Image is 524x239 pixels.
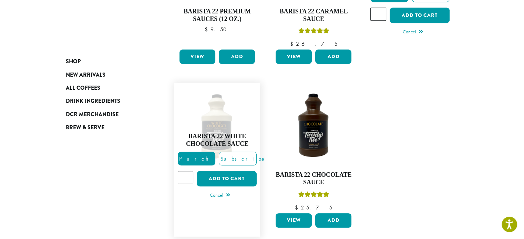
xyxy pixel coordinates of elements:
a: DCR Merchandise [66,108,148,121]
button: Add to cart [197,171,257,186]
button: Add [315,50,351,64]
div: Rated 5.00 out of 5 [298,27,329,37]
span: New Arrivals [66,71,105,79]
a: Rated 5.00 out of 5 [178,87,257,233]
span: $ [295,204,301,211]
a: Cancel [210,191,230,201]
span: $ [205,26,210,33]
img: B22-Chocolate-Sauce_Stock-e1709240938998.png [274,87,353,166]
bdi: 26.75 [290,40,337,47]
a: New Arrivals [66,68,148,81]
a: Barista 22 Chocolate SauceRated 5.00 out of 5 $25.75 [274,87,353,210]
span: Brew & Serve [66,123,104,132]
span: All Coffees [66,84,100,93]
input: Product quantity [178,171,194,184]
span: Subscribe [219,155,266,162]
button: Add to cart [390,8,450,23]
bdi: 25.75 [295,204,332,211]
a: Drink Ingredients [66,95,148,108]
a: All Coffees [66,82,148,95]
span: Drink Ingredients [66,97,120,106]
span: Shop [66,57,81,66]
span: Purchase [178,155,236,162]
span: DCR Merchandise [66,110,119,119]
a: View [179,50,216,64]
h4: Barista 22 Premium Sauces (12 oz.) [178,8,257,23]
button: Add [315,213,351,228]
a: View [276,50,312,64]
button: Add [219,50,255,64]
bdi: 9.50 [205,26,230,33]
a: Shop [66,55,148,68]
span: $ [290,40,296,47]
h4: Barista 22 White Chocolate Sauce [178,133,257,148]
a: Cancel [403,28,423,37]
a: View [276,213,312,228]
a: Brew & Serve [66,121,148,134]
h4: Barista 22 Caramel Sauce [274,8,353,23]
h4: Barista 22 Chocolate Sauce [274,171,353,186]
div: Rated 5.00 out of 5 [298,191,329,201]
input: Product quantity [370,8,386,21]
